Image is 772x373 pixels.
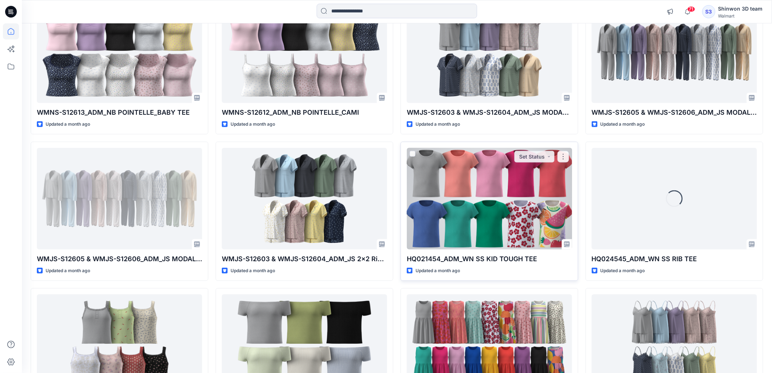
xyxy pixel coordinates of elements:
[592,107,757,118] p: WMJS-S12605 & WMJS-S12606_ADM_JS MODAL SPAN LS NOTCH TOP & PANT SET
[46,267,90,275] p: Updated a month ago
[46,121,90,128] p: Updated a month ago
[222,107,387,118] p: WMNS-S12612_ADM_NB POINTELLE_CAMI
[231,267,275,275] p: Updated a month ago
[231,121,275,128] p: Updated a month ago
[416,267,460,275] p: Updated a month ago
[407,107,572,118] p: WMJS-S12603 & WMJS-S12604_ADM_JS MODAL SPAN SS NOTCH TOP & SHORT SET
[592,1,757,103] a: WMJS-S12605 & WMJS-S12606_ADM_JS MODAL SPAN LS NOTCH TOP & PANT SET
[222,1,387,103] a: WMNS-S12612_ADM_NB POINTELLE_CAMI
[37,107,202,118] p: WMNS-S12613_ADM_NB POINTELLE_BABY TEE
[407,254,572,264] p: HQ021454_ADM_WN SS KID TOUGH TEE
[37,1,202,103] a: WMNS-S12613_ADM_NB POINTELLE_BABY TEE
[718,13,763,19] div: Walmart
[407,148,572,250] a: HQ021454_ADM_WN SS KID TOUGH TEE
[687,6,695,12] span: 71
[702,5,715,18] div: S3
[37,148,202,250] a: WMJS-S12605 & WMJS-S12606_ADM_JS MODAL SPAN LS NOTCH TOP & PANT SET
[222,148,387,250] a: WMJS-S12603 & WMJS-S12604_ADM_JS 2x2 Rib SS NOTCH TOP SHORT SET (PJ SET)
[222,254,387,264] p: WMJS-S12603 & WMJS-S12604_ADM_JS 2x2 Rib SS NOTCH TOP SHORT SET (PJ SET)
[601,121,645,128] p: Updated a month ago
[37,254,202,264] p: WMJS-S12605 & WMJS-S12606_ADM_JS MODAL SPAN LS NOTCH TOP & PANT SET
[601,267,645,275] p: Updated a month ago
[416,121,460,128] p: Updated a month ago
[718,4,763,13] div: Shinwon 3D team
[407,1,572,103] a: WMJS-S12603 & WMJS-S12604_ADM_JS MODAL SPAN SS NOTCH TOP & SHORT SET
[592,254,757,264] p: HQ024545_ADM_WN SS RIB TEE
